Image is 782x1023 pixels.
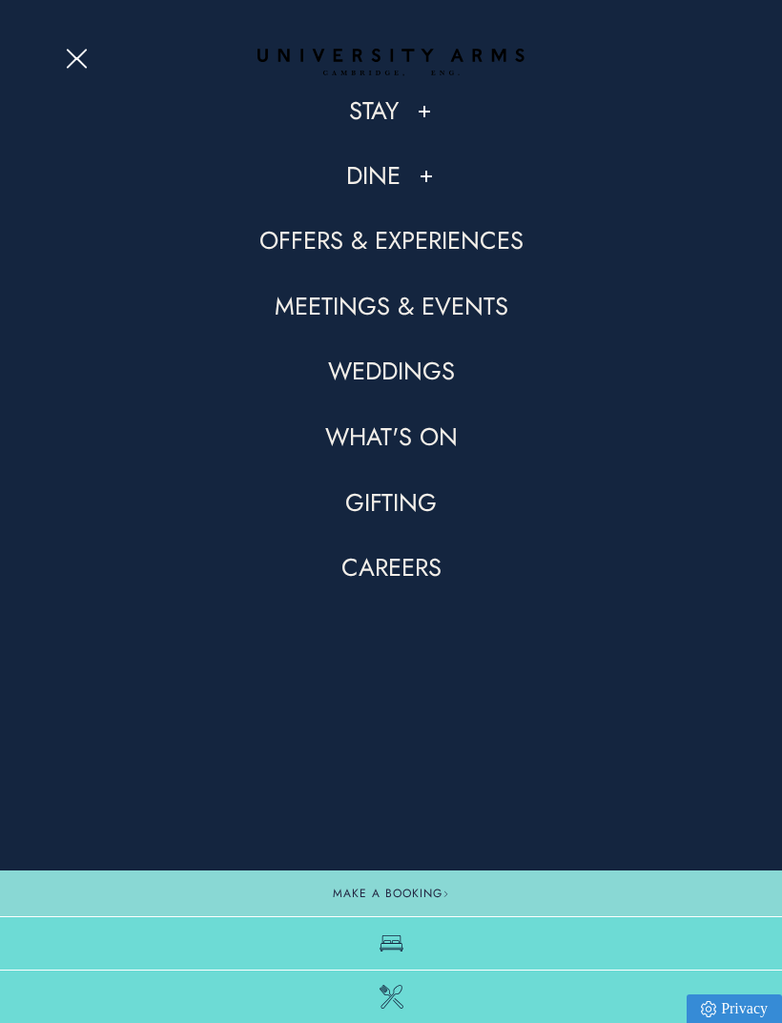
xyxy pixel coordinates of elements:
[341,552,442,584] a: Careers
[65,48,93,63] button: Open Menu
[333,885,449,902] span: Make a Booking
[415,102,434,121] button: Show/Hide Child Menu
[328,356,455,388] a: Weddings
[345,487,437,520] a: Gifting
[442,890,449,897] img: Arrow icon
[349,95,399,128] a: Stay
[259,225,524,257] a: Offers & Experiences
[275,291,508,323] a: Meetings & Events
[687,994,782,1023] a: Privacy
[325,421,458,454] a: What's On
[417,167,436,186] button: Show/Hide Child Menu
[257,49,525,77] a: Home
[701,1001,716,1017] img: Privacy
[346,160,401,193] a: Dine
